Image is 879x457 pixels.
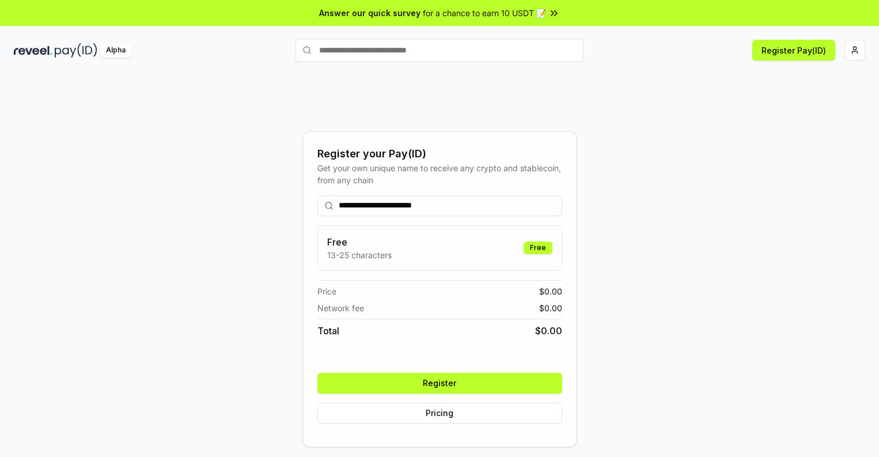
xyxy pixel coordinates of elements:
[539,302,562,314] span: $ 0.00
[317,403,562,424] button: Pricing
[327,235,392,249] h3: Free
[752,40,835,61] button: Register Pay(ID)
[535,324,562,338] span: $ 0.00
[14,43,52,58] img: reveel_dark
[317,146,562,162] div: Register your Pay(ID)
[55,43,97,58] img: pay_id
[319,7,420,19] span: Answer our quick survey
[317,324,339,338] span: Total
[539,285,562,297] span: $ 0.00
[327,249,392,261] p: 13-25 characters
[317,302,364,314] span: Network fee
[317,373,562,394] button: Register
[100,43,132,58] div: Alpha
[317,285,336,297] span: Price
[423,7,546,19] span: for a chance to earn 10 USDT 📝
[524,241,552,254] div: Free
[317,162,562,186] div: Get your own unique name to receive any crypto and stablecoin, from any chain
